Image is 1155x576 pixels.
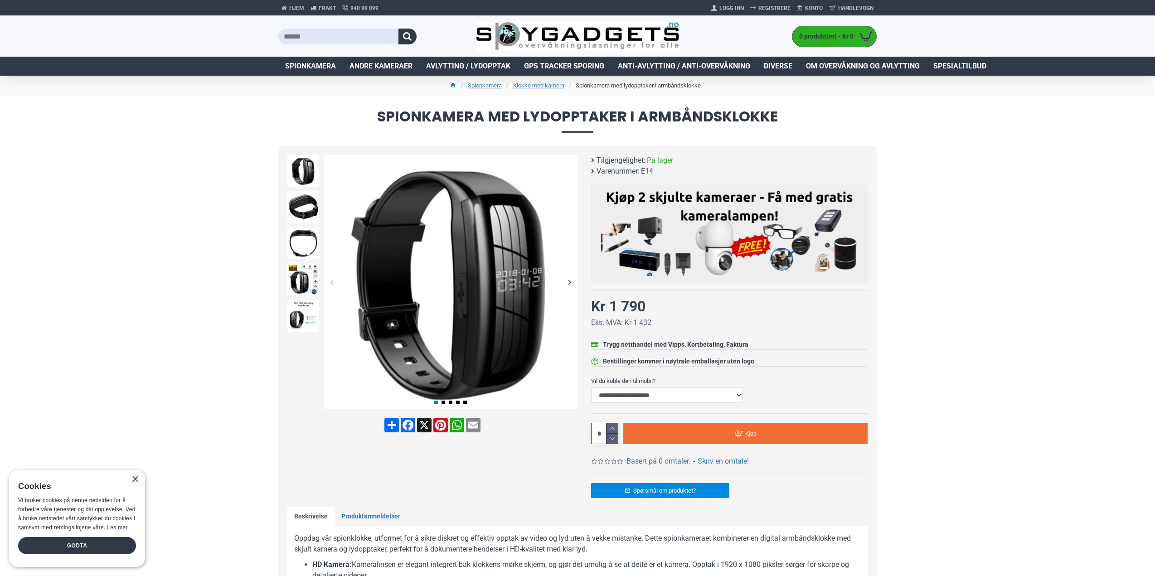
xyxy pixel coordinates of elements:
[294,533,861,555] p: Oppdag vår spionklokke, utformet for å sikre diskret og effektiv opptak av video og lyd uten å ve...
[806,61,920,72] span: Om overvåkning og avlytting
[287,227,319,259] img: Spionkamera med lydopptaker i armbåndsklokke
[591,373,868,388] label: Vil du koble den til mobil?
[400,418,416,432] a: Facebook
[792,32,856,41] span: 0 produkt(er) - Kr 0
[324,274,340,290] div: Previous slide
[513,81,564,90] a: Klokke med kamera
[626,456,690,467] a: Basert på 0 omtaler.
[287,300,319,332] img: Spionkamera med lydopptaker i armbåndsklokke
[591,483,729,498] a: Spørsmål om produktet?
[287,155,319,187] img: Spionkamera med lydopptaker i armbåndsklokke
[442,401,445,404] span: Go to slide 2
[647,155,673,166] span: På lager
[597,166,640,177] b: Varenummer:
[468,81,502,90] a: Spionkamera
[794,1,826,15] a: Konto
[591,295,645,317] div: Kr 1 790
[18,497,136,530] span: Vi bruker cookies på denne nettsiden for å forbedre våre tjenester og din opplevelse. Ved å bruke...
[747,1,794,15] a: Registrere
[693,457,695,465] b: -
[745,431,757,436] span: Kjøp
[416,418,432,432] a: X
[758,4,791,12] span: Registrere
[312,560,352,569] b: HD Kamera:
[287,264,319,295] img: Spionkamera med lydopptaker i armbåndsklokke
[465,418,481,432] a: Email
[603,357,754,366] div: Bestillinger kommer i nøytrale emballasjer uten logo
[434,401,438,404] span: Go to slide 1
[597,155,645,166] b: Tilgjengelighet:
[449,418,465,432] a: WhatsApp
[708,1,747,15] a: Logg Inn
[287,507,335,526] a: Beskrivelse
[289,4,304,12] span: Hjem
[719,4,744,12] span: Logg Inn
[611,57,757,76] a: Anti-avlytting / Anti-overvåkning
[517,57,611,76] a: GPS Tracker Sporing
[641,166,653,177] span: E14
[449,401,452,404] span: Go to slide 3
[524,61,604,72] span: GPS Tracker Sporing
[383,418,400,432] a: Share
[319,4,336,12] span: Frakt
[285,61,336,72] span: Spionkamera
[792,26,876,47] a: 0 produkt(er) - Kr 0
[18,537,136,554] div: Godta
[764,61,792,72] span: Diverse
[463,401,467,404] span: Go to slide 5
[131,476,138,483] div: Close
[419,57,517,76] a: Avlytting / Lydopptak
[618,61,750,72] span: Anti-avlytting / Anti-overvåkning
[826,1,877,15] a: Handlevogn
[18,477,130,496] div: Cookies
[107,524,127,531] a: Les mer, opens a new window
[603,340,748,349] div: Trygg netthandel med Vipps, Kortbetaling, Faktura
[349,61,412,72] span: Andre kameraer
[598,189,861,276] img: Kjøp 2 skjulte kameraer – Få med gratis kameralampe!
[927,57,993,76] a: Spesialtilbud
[757,57,799,76] a: Diverse
[278,109,877,132] span: Spionkamera med lydopptaker i armbåndsklokke
[805,4,823,12] span: Konto
[287,191,319,223] img: Spionkamera med lydopptaker i armbåndsklokke
[456,401,460,404] span: Go to slide 4
[562,274,577,290] div: Next slide
[838,4,874,12] span: Handlevogn
[343,57,419,76] a: Andre kameraer
[432,418,449,432] a: Pinterest
[324,155,577,409] img: Spionkamera med lydopptaker i armbåndsklokke
[476,22,679,51] img: SpyGadgets.no
[350,4,379,12] span: 940 99 099
[335,507,407,526] a: Produktanmeldelser
[799,57,927,76] a: Om overvåkning og avlytting
[698,456,749,467] a: Skriv en omtale!
[933,61,986,72] span: Spesialtilbud
[426,61,510,72] span: Avlytting / Lydopptak
[278,57,343,76] a: Spionkamera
